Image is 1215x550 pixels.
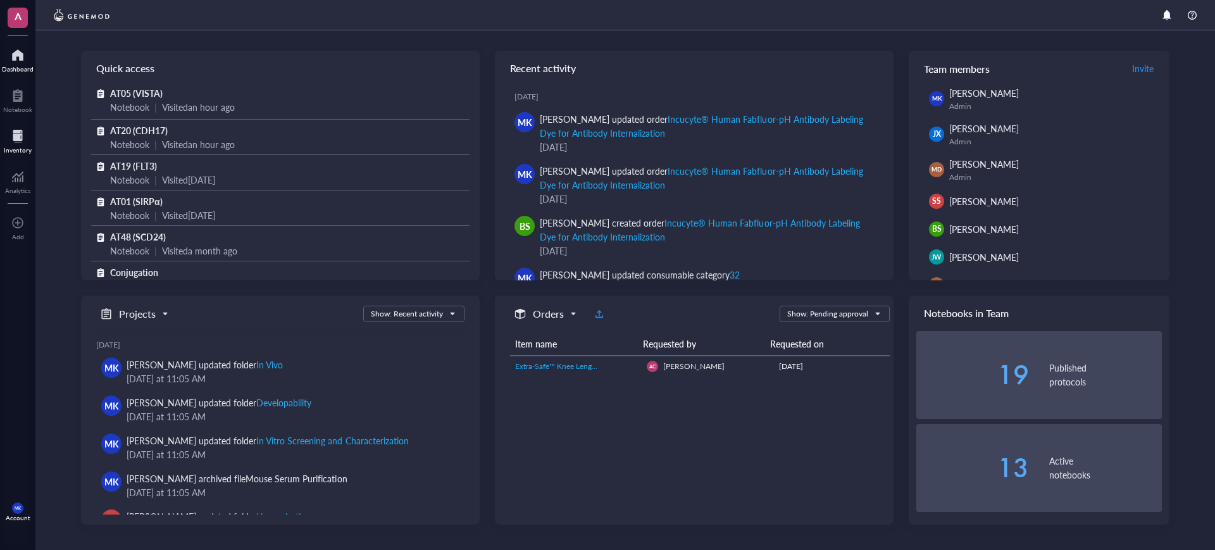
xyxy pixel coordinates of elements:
div: Notebook [110,100,149,114]
a: MK[PERSON_NAME] updated folderDevelopability[DATE] at 11:05 AM [96,391,464,428]
span: AT19 (FLT3) [110,159,157,172]
span: [PERSON_NAME] [949,223,1019,235]
div: [DATE] at 11:05 AM [127,447,454,461]
span: BS [520,219,530,233]
th: Requested by [638,332,766,356]
div: Visited an hour ago [162,137,235,151]
span: [PERSON_NAME] [949,278,1019,291]
div: [DATE] [540,140,873,154]
a: Invite [1131,58,1154,78]
div: Quick access [81,51,480,86]
div: Notebook [3,106,32,113]
div: | [154,173,157,187]
div: Visited a month ago [162,244,237,258]
div: Visited an hour ago [162,100,235,114]
div: [DATE] [540,192,873,206]
a: Analytics [5,166,30,194]
div: 19 [916,362,1029,387]
div: 13 [916,455,1029,480]
div: Visited [DATE] [162,208,215,222]
span: JW [931,252,942,262]
span: MD [931,165,942,174]
div: [PERSON_NAME] updated folder [127,358,283,372]
span: [PERSON_NAME] [949,158,1019,170]
span: AE [932,279,942,291]
span: [PERSON_NAME] [949,251,1019,263]
div: Notebook [110,137,149,151]
div: Active notebooks [1049,454,1162,482]
div: Mouse Serum Purification [246,472,347,485]
span: [PERSON_NAME] [949,122,1019,135]
span: [PERSON_NAME] [949,195,1019,208]
div: In Vivo [256,358,283,371]
span: JX [933,128,941,140]
div: [DATE] [96,340,464,350]
div: Notebook [110,173,149,187]
span: MK [104,437,119,451]
a: Dashboard [2,45,34,73]
div: [DATE] at 11:05 AM [127,409,454,423]
div: Published protocols [1049,361,1162,389]
a: Notebook [3,85,32,113]
div: [PERSON_NAME] updated folder [127,434,409,447]
div: Incucyte® Human Fabfluor-pH Antibody Labeling Dye for Antibody Internalization [540,216,860,243]
div: [DATE] at 11:05 AM [127,372,454,385]
img: genemod-logo [51,8,113,23]
div: [DATE] [514,92,883,102]
div: Incucyte® Human Fabfluor-pH Antibody Labeling Dye for Antibody Internalization [540,165,863,191]
div: Show: Recent activity [371,308,443,320]
div: [DATE] [540,244,873,258]
div: [PERSON_NAME] created order [540,216,873,244]
div: [DATE] [779,361,885,372]
a: MK[PERSON_NAME] updated folderIn Vivo[DATE] at 11:05 AM [96,353,464,391]
div: | [154,208,157,222]
span: MK [104,399,119,413]
a: BS[PERSON_NAME] created orderIncucyte® Human Fabfluor-pH Antibody Labeling Dye for Antibody Inter... [505,211,883,263]
span: AT05 (VISTA) [110,87,163,99]
th: Requested on [765,332,877,356]
h5: Orders [533,306,564,322]
div: | [154,244,157,258]
div: Developability [256,396,311,409]
div: [DATE] at 11:05 AM [127,485,454,499]
div: [PERSON_NAME] archived file [127,472,347,485]
span: MK [518,115,532,129]
span: Extra-Safe™ Knee Length Labcoats with 3 Pockets [515,361,681,372]
span: AT01 (SIRPα) [110,195,163,208]
a: Extra-Safe™ Knee Length Labcoats with 3 Pockets [515,361,637,372]
div: Incucyte® Human Fabfluor-pH Antibody Labeling Dye for Antibody Internalization [540,113,863,139]
span: [PERSON_NAME] [949,87,1019,99]
a: MK[PERSON_NAME] updated orderIncucyte® Human Fabfluor-pH Antibody Labeling Dye for Antibody Inter... [505,107,883,159]
span: MK [104,475,119,489]
div: Team members [909,51,1169,86]
th: Item name [510,332,638,356]
div: Notebook [110,244,149,258]
span: MK [931,94,941,103]
div: Admin [949,101,1157,111]
span: BS [932,223,942,235]
div: | [154,137,157,151]
h5: Projects [119,306,156,322]
span: SS [932,196,941,207]
span: [PERSON_NAME] [663,361,725,372]
div: [PERSON_NAME] updated order [540,112,873,140]
span: MK [104,361,119,375]
div: Add [12,233,24,241]
span: Conjugation [110,266,158,278]
a: MK[PERSON_NAME] updated folderIn Vitro Screening and Characterization[DATE] at 11:05 AM [96,428,464,466]
div: Notebook [110,208,149,222]
div: Show: Pending approval [787,308,868,320]
div: Notebooks in Team [909,296,1169,331]
div: Account [6,514,30,522]
span: MK [518,167,532,181]
div: Inventory [4,146,32,154]
div: | [154,100,157,114]
div: In Vitro Screening and Characterization [256,434,408,447]
div: Visited [DATE] [162,173,215,187]
div: Admin [949,137,1157,147]
span: A [15,8,22,24]
span: Invite [1132,62,1154,75]
div: Dashboard [2,65,34,73]
span: AC [649,363,656,369]
div: Analytics [5,187,30,194]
